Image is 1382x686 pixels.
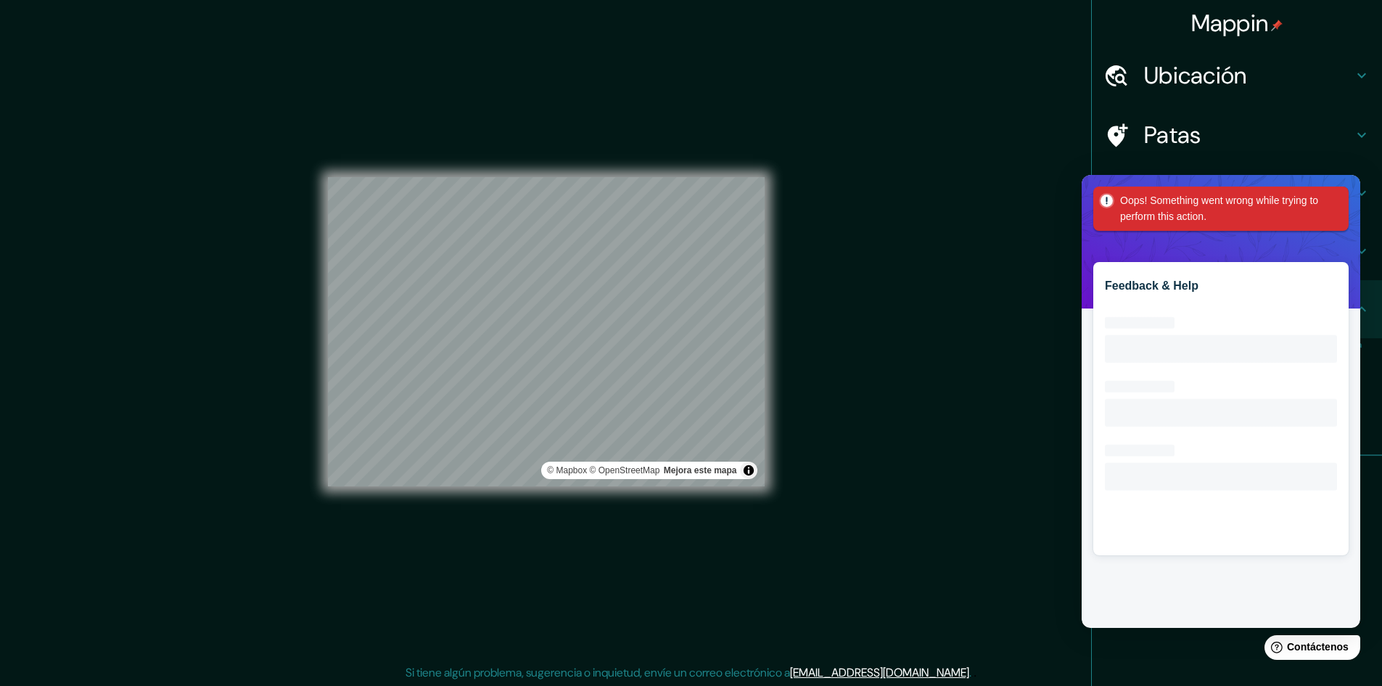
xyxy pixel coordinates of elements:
div: Patas [1092,106,1382,164]
a: Mapbox [547,465,587,475]
div: Ubicación [1092,46,1382,105]
font: Ubicación [1144,60,1247,91]
font: Mappin [1191,8,1269,38]
font: Mejora este mapa [664,465,737,475]
a: [EMAIL_ADDRESS][DOMAIN_NAME] [790,665,969,680]
font: . [969,665,971,680]
div: Estilo [1092,164,1382,222]
button: Activar o desactivar atribución [740,462,757,479]
a: Map feedback [664,465,737,475]
img: pin-icon.png [1271,20,1283,31]
font: © OpenStreetMap [590,465,660,475]
font: Si tiene algún problema, sugerencia o inquietud, envíe un correo electrónico a [406,665,790,680]
font: Patas [1144,120,1201,150]
iframe: Help widget [1082,175,1360,628]
font: . [971,664,974,680]
a: Mapa de calles abierto [590,465,660,475]
font: . [974,664,976,680]
font: © Mapbox [547,465,587,475]
iframe: Lanzador de widgets de ayuda [1253,629,1366,670]
canvas: Mapa [328,177,765,486]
